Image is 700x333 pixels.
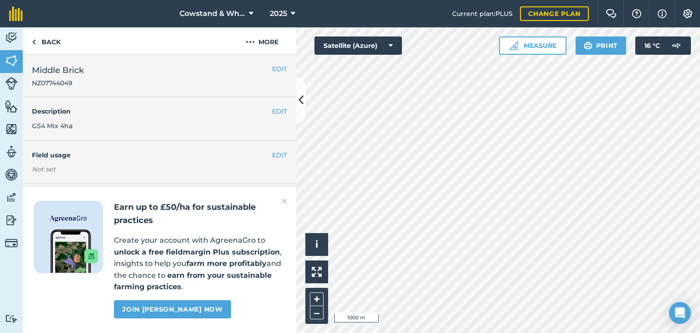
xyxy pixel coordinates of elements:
[23,27,70,54] a: Back
[114,300,231,318] a: Join [PERSON_NAME] now
[114,201,285,227] h2: Earn up to £50/ha for sustainable practices
[272,64,287,74] button: EDIT
[5,314,18,323] img: svg+xml;base64,PD94bWwgdmVyc2lvbj0iMS4wIiBlbmNvZGluZz0idXRmLTgiPz4KPCEtLSBHZW5lcmF0b3I6IEFkb2JlIE...
[5,213,18,227] img: svg+xml;base64,PD94bWwgdmVyc2lvbj0iMS4wIiBlbmNvZGluZz0idXRmLTgiPz4KPCEtLSBHZW5lcmF0b3I6IEFkb2JlIE...
[658,8,667,19] img: svg+xml;base64,PHN2ZyB4bWxucz0iaHR0cDovL3d3dy53My5vcmcvMjAwMC9zdmciIHdpZHRoPSIxNyIgaGVpZ2h0PSIxNy...
[644,36,660,55] span: 16 ° C
[5,77,18,90] img: svg+xml;base64,PD94bWwgdmVyc2lvbj0iMS4wIiBlbmNvZGluZz0idXRmLTgiPz4KPCEtLSBHZW5lcmF0b3I6IEFkb2JlIE...
[32,36,36,47] img: svg+xml;base64,PHN2ZyB4bWxucz0iaHR0cDovL3d3dy53My5vcmcvMjAwMC9zdmciIHdpZHRoPSI5IiBoZWlnaHQ9IjI0Ii...
[682,9,693,18] img: A cog icon
[32,64,84,77] span: Middle Brick
[114,234,285,293] p: Create your account with AgreenaGro to , insights to help you and the chance to .
[606,9,617,18] img: Two speech bubbles overlapping with the left bubble in the forefront
[32,150,272,160] h4: Field usage
[520,6,589,21] a: Change plan
[32,106,287,116] h4: Description
[5,122,18,136] img: svg+xml;base64,PHN2ZyB4bWxucz0iaHR0cDovL3d3dy53My5vcmcvMjAwMC9zdmciIHdpZHRoPSI1NiIgaGVpZ2h0PSI2MC...
[32,78,84,88] span: NZ07744049
[5,31,18,45] img: svg+xml;base64,PD94bWwgdmVyc2lvbj0iMS4wIiBlbmNvZGluZz0idXRmLTgiPz4KPCEtLSBHZW5lcmF0b3I6IEFkb2JlIE...
[452,9,513,19] span: Current plan : PLUS
[310,292,324,306] button: +
[509,41,518,50] img: Ruler icon
[51,229,98,273] img: Screenshot of the Gro app
[5,168,18,182] img: svg+xml;base64,PD94bWwgdmVyc2lvbj0iMS4wIiBlbmNvZGluZz0idXRmLTgiPz4KPCEtLSBHZW5lcmF0b3I6IEFkb2JlIE...
[305,233,328,256] button: i
[631,9,642,18] img: A question mark icon
[32,122,72,130] span: GS4 Mix 4ha
[310,306,324,319] button: –
[315,239,318,250] span: i
[312,267,322,277] img: Four arrows, one pointing top left, one top right, one bottom right and the last bottom left
[114,248,280,256] strong: unlock a free fieldmargin Plus subscription
[114,271,272,291] strong: earn from your sustainable farming practices
[272,150,287,160] button: EDIT
[282,196,287,207] img: svg+xml;base64,PHN2ZyB4bWxucz0iaHR0cDovL3d3dy53My5vcmcvMjAwMC9zdmciIHdpZHRoPSIyMiIgaGVpZ2h0PSIzMC...
[499,36,566,55] button: Measure
[272,106,287,116] button: EDIT
[246,36,255,47] img: svg+xml;base64,PHN2ZyB4bWxucz0iaHR0cDovL3d3dy53My5vcmcvMjAwMC9zdmciIHdpZHRoPSIyMCIgaGVpZ2h0PSIyNC...
[9,6,23,21] img: fieldmargin Logo
[314,36,402,55] button: Satellite (Azure)
[270,8,287,19] span: 2025
[5,145,18,159] img: svg+xml;base64,PD94bWwgdmVyc2lvbj0iMS4wIiBlbmNvZGluZz0idXRmLTgiPz4KPCEtLSBHZW5lcmF0b3I6IEFkb2JlIE...
[584,40,592,51] img: svg+xml;base64,PHN2ZyB4bWxucz0iaHR0cDovL3d3dy53My5vcmcvMjAwMC9zdmciIHdpZHRoPSIxOSIgaGVpZ2h0PSIyNC...
[5,54,18,68] img: svg+xml;base64,PHN2ZyB4bWxucz0iaHR0cDovL3d3dy53My5vcmcvMjAwMC9zdmciIHdpZHRoPSI1NiIgaGVpZ2h0PSI2MC...
[180,8,245,19] span: Cowstand & White House
[32,165,287,174] div: Not set
[5,191,18,204] img: svg+xml;base64,PD94bWwgdmVyc2lvbj0iMS4wIiBlbmNvZGluZz0idXRmLTgiPz4KPCEtLSBHZW5lcmF0b3I6IEFkb2JlIE...
[186,259,267,268] strong: farm more profitably
[669,302,691,324] div: Open Intercom Messenger
[635,36,691,55] button: 16 °C
[667,36,685,55] img: svg+xml;base64,PD94bWwgdmVyc2lvbj0iMS4wIiBlbmNvZGluZz0idXRmLTgiPz4KPCEtLSBHZW5lcmF0b3I6IEFkb2JlIE...
[23,183,272,203] h4: Boundary
[576,36,627,55] button: Print
[228,27,296,54] button: More
[5,237,18,250] img: svg+xml;base64,PD94bWwgdmVyc2lvbj0iMS4wIiBlbmNvZGluZz0idXRmLTgiPz4KPCEtLSBHZW5lcmF0b3I6IEFkb2JlIE...
[5,99,18,113] img: svg+xml;base64,PHN2ZyB4bWxucz0iaHR0cDovL3d3dy53My5vcmcvMjAwMC9zdmciIHdpZHRoPSI1NiIgaGVpZ2h0PSI2MC...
